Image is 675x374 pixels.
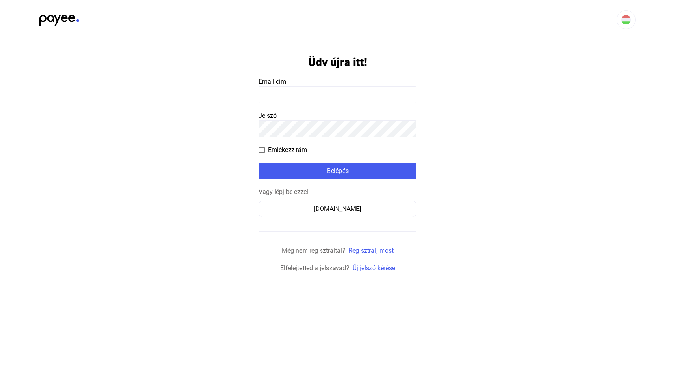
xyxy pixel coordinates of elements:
a: Új jelszó kérése [352,264,395,272]
div: Vagy lépj be ezzel: [259,187,416,197]
button: HU [617,10,636,29]
span: Még nem regisztráltál? [282,247,345,254]
h1: Üdv újra itt! [308,55,367,69]
span: Jelszó [259,112,277,119]
div: [DOMAIN_NAME] [261,204,414,214]
img: black-payee-blue-dot.svg [39,10,79,26]
span: Email cím [259,78,286,85]
a: Regisztrálj most [349,247,394,254]
a: [DOMAIN_NAME] [259,205,416,212]
button: [DOMAIN_NAME] [259,201,416,217]
img: HU [621,15,631,24]
div: Belépés [261,166,414,176]
span: Emlékezz rám [268,145,307,155]
span: Elfelejtetted a jelszavad? [280,264,349,272]
button: Belépés [259,163,416,179]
